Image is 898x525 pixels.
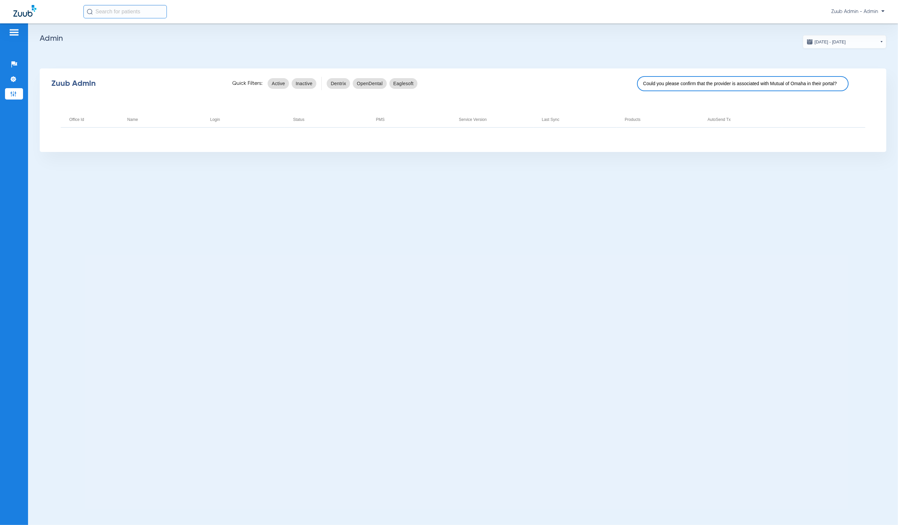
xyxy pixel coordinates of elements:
span: Active [272,80,285,87]
span: Quick Filters: [232,80,263,87]
div: Office Id [69,116,119,123]
div: PMS [376,116,451,123]
div: Last Sync [542,116,560,123]
span: Eaglesoft [393,80,414,87]
div: Products [625,116,699,123]
div: AutoSend Tx [708,116,782,123]
span: Inactive [296,80,312,87]
div: AutoSend Tx [708,116,731,123]
input: SEARCH office ID, email, name [637,76,849,91]
div: Name [127,116,202,123]
img: date.svg [807,38,813,45]
div: Login [210,116,220,123]
div: Zuub Admin [51,80,221,87]
img: Zuub Logo [13,5,36,17]
div: Office Id [69,116,84,123]
h2: Admin [40,35,886,42]
img: hamburger-icon [9,28,19,36]
div: Last Sync [542,116,616,123]
button: [DATE] - [DATE] [803,35,886,48]
span: OpenDental [357,80,382,87]
div: Status [293,116,367,123]
img: Search Icon [87,9,93,15]
mat-chip-listbox: status-filters [268,77,316,90]
mat-chip-listbox: pms-filters [327,77,417,90]
iframe: Chat Widget [865,493,898,525]
div: Service Version [459,116,533,123]
span: Dentrix [331,80,346,87]
div: Status [293,116,304,123]
div: Login [210,116,285,123]
div: Name [127,116,138,123]
div: PMS [376,116,385,123]
div: Service Version [459,116,487,123]
div: Products [625,116,640,123]
input: Search for patients [83,5,167,18]
span: Zuub Admin - Admin [831,8,885,15]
